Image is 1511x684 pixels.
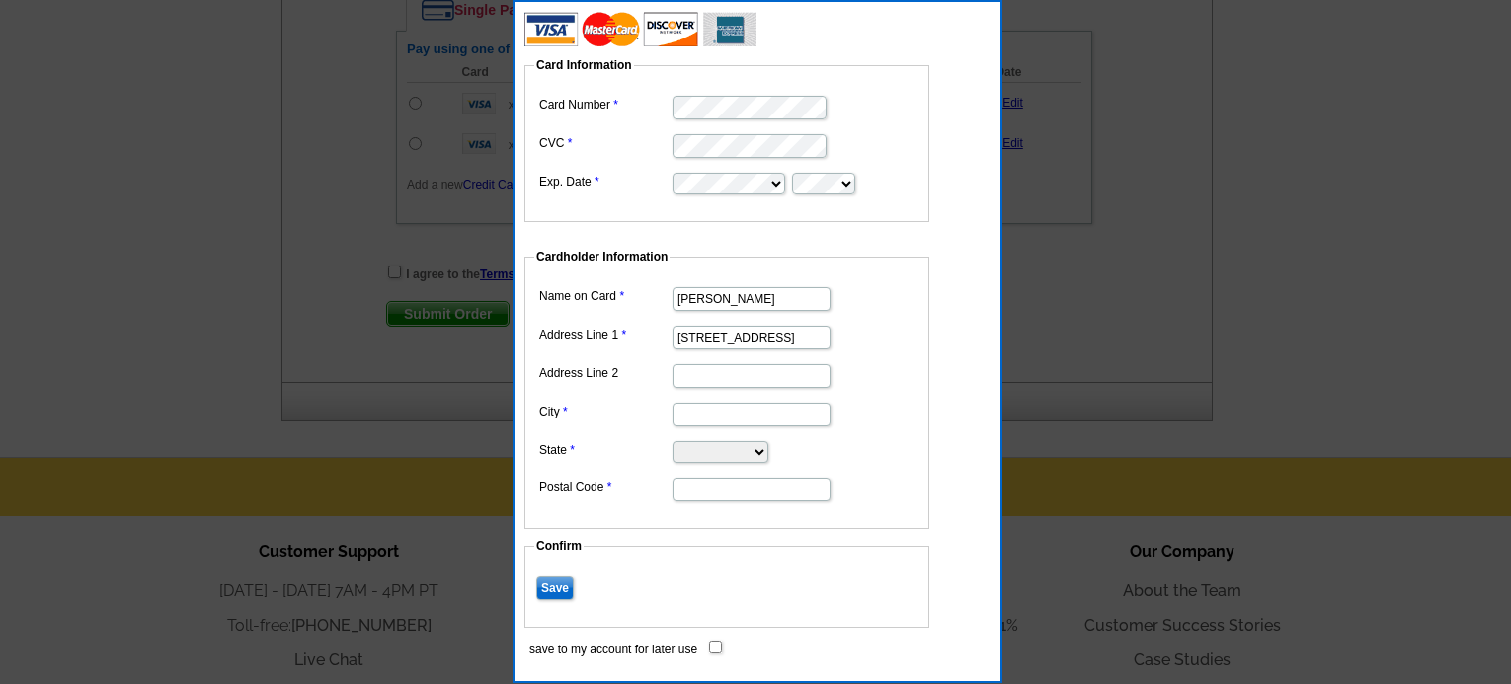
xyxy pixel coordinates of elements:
[539,326,671,343] label: Address Line 1
[539,287,671,305] label: Name on Card
[539,96,671,114] label: Card Number
[524,12,756,46] img: acceptedCards.gif
[536,576,574,600] input: Save
[534,537,584,555] legend: Confirm
[539,364,671,382] label: Address Line 2
[1116,225,1511,684] iframe: LiveChat chat widget
[529,641,697,658] label: save to my account for later use
[539,403,671,420] label: City
[534,56,634,74] legend: Card Information
[539,441,671,459] label: State
[539,478,671,495] label: Postal Code
[539,134,671,152] label: CVC
[539,173,671,190] label: Exp. Date
[534,248,670,266] legend: Cardholder Information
